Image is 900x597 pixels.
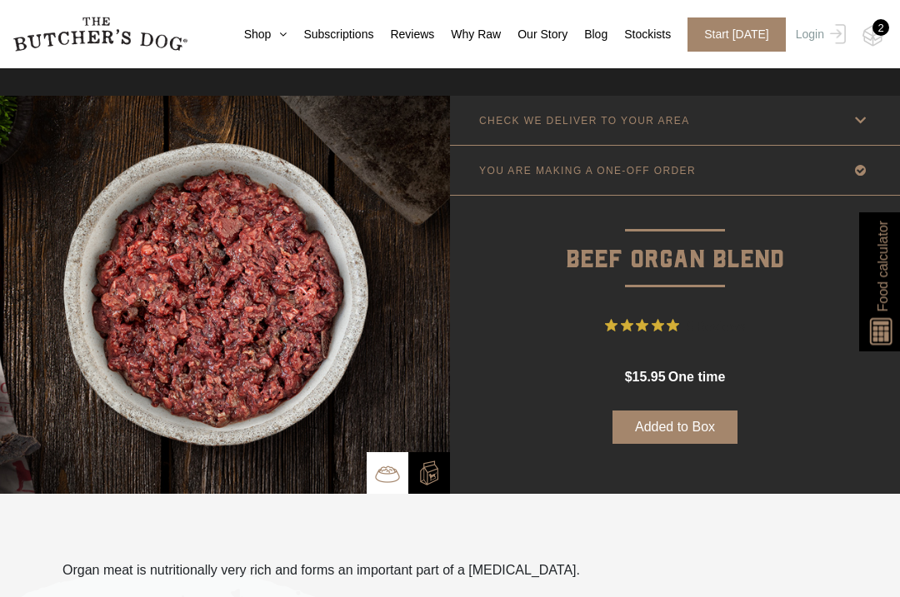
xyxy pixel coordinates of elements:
[227,26,287,43] a: Shop
[605,313,745,338] button: Rated 5 out of 5 stars from 6 reviews. Jump to reviews.
[375,461,400,486] img: TBD_Bowl.png
[501,26,567,43] a: Our Story
[434,26,501,43] a: Why Raw
[417,460,442,485] img: TBD_Build-A-Box-2.png
[479,115,690,127] p: CHECK WE DELIVER TO YOUR AREA
[687,17,786,52] span: Start [DATE]
[62,560,580,580] p: Organ meat is nutritionally very rich and forms an important part of a [MEDICAL_DATA].
[872,221,892,311] span: Food calculator
[668,370,725,384] span: one time
[450,96,900,145] a: CHECK WE DELIVER TO YOUR AREA
[862,25,883,47] img: TBD_Cart-Empty.png
[479,165,696,177] p: YOU ARE MAKING A ONE-OFF ORDER
[450,196,900,280] p: Beef Organ Blend
[872,19,889,36] div: 2
[607,26,671,43] a: Stockists
[567,26,607,43] a: Blog
[686,313,745,338] span: 6 Reviews
[450,146,900,195] a: YOU ARE MAKING A ONE-OFF ORDER
[671,17,792,52] a: Start [DATE]
[632,370,666,384] span: 15.95
[287,26,373,43] a: Subscriptions
[792,17,846,52] a: Login
[612,410,737,444] button: Added to Box
[373,26,434,43] a: Reviews
[625,370,632,384] span: $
